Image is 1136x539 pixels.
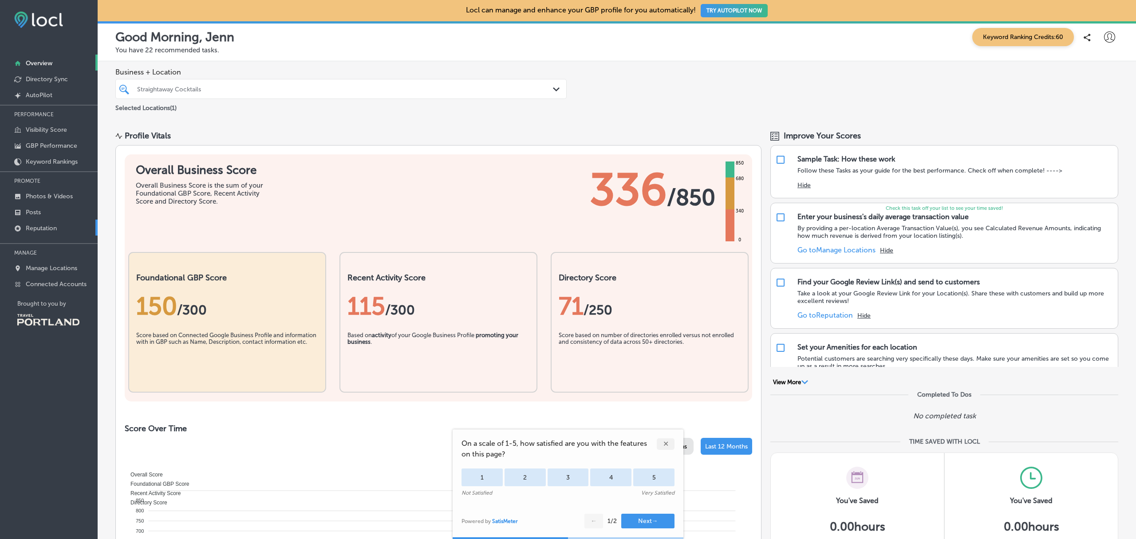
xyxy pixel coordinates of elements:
[584,302,612,318] span: /250
[559,332,741,376] div: Score based on number of directories enrolled versus not enrolled and consistency of data across ...
[385,302,415,318] span: /300
[797,290,1113,305] p: Take a look at your Google Review Link for your Location(s). Share these with customers and build...
[26,224,57,232] p: Reputation
[797,167,1062,174] p: Follow these Tasks as your guide for the best performance. Check off when complete! ---->
[26,126,67,134] p: Visibility Score
[461,468,503,486] div: 1
[26,280,87,288] p: Connected Accounts
[125,424,752,433] h2: Score Over Time
[14,12,63,28] img: fda3e92497d09a02dc62c9cd864e3231.png
[136,528,144,534] tspan: 700
[372,332,391,338] b: activity
[584,514,603,528] button: ←
[177,302,207,318] span: / 300
[124,490,181,496] span: Recent Activity Score
[734,175,745,182] div: 680
[461,438,657,460] span: On a scale of 1-5, how satisfied are you with the features on this page?
[136,508,144,513] tspan: 800
[125,131,171,141] div: Profile Vitals
[136,273,318,283] h2: Foundational GBP Score
[17,314,79,326] img: Travel Portland
[347,291,529,321] div: 115
[880,247,893,254] button: Hide
[461,518,518,524] div: Powered by
[559,273,741,283] h2: Directory Score
[26,75,68,83] p: Directory Sync
[797,343,917,351] div: Set your Amenities for each location
[701,4,768,17] button: TRY AUTOPILOT NOW
[347,332,529,376] div: Based on of your Google Business Profile .
[26,59,52,67] p: Overview
[26,264,77,272] p: Manage Locations
[124,500,167,506] span: Directory Score
[124,481,189,487] span: Foundational GBP Score
[124,472,163,478] span: Overall Score
[857,312,871,319] button: Hide
[461,490,492,496] div: Not Satisfied
[913,412,976,420] p: No completed task
[797,311,853,319] a: Go toReputation
[590,163,667,216] span: 336
[26,158,78,165] p: Keyword Rankings
[505,468,546,486] div: 2
[590,468,631,486] div: 4
[917,391,971,398] div: Completed To Dos
[797,355,1113,370] p: Potential customers are searching very specifically these days. Make sure your amenities are set ...
[492,518,518,524] a: SatisMeter
[17,300,98,307] p: Brought to you by
[115,46,1118,54] p: You have 22 recommended tasks.
[797,278,980,286] div: Find your Google Review Link(s) and send to customers
[734,208,745,215] div: 340
[115,101,177,112] p: Selected Locations ( 1 )
[136,181,269,205] div: Overall Business Score is the sum of your Foundational GBP Score, Recent Activity Score and Direc...
[26,209,41,216] p: Posts
[1004,520,1059,534] h5: 0.00 hours
[137,85,554,93] div: Straightaway Cocktails
[641,490,674,496] div: Very Satisfied
[797,224,1113,240] p: By providing a per-location Average Transaction Value(s), you see Calculated Revenue Amounts, ind...
[633,468,674,486] div: 5
[26,91,52,99] p: AutoPilot
[836,496,879,505] h3: You've Saved
[136,332,318,376] div: Score based on Connected Google Business Profile and information with in GBP such as Name, Descri...
[771,205,1118,211] p: Check this task off your list to see your time saved!
[667,184,715,211] span: / 850
[26,142,77,150] p: GBP Performance
[734,160,745,167] div: 850
[347,332,518,345] b: promoting your business
[115,68,567,76] span: Business + Location
[770,378,811,386] button: View More
[136,163,269,177] h1: Overall Business Score
[797,246,876,254] a: Go toManage Locations
[115,30,234,44] p: Good Morning, Jenn
[737,236,743,244] div: 0
[797,212,969,221] div: Enter your business's daily average transaction value
[784,131,861,141] span: Improve Your Scores
[830,520,885,534] h5: 0.00 hours
[621,514,674,528] button: Next→
[607,517,617,525] div: 1 / 2
[797,181,811,189] button: Hide
[136,498,144,503] tspan: 850
[909,438,980,445] div: TIME SAVED WITH LOCL
[347,273,529,283] h2: Recent Activity Score
[136,291,318,321] div: 150
[797,155,895,163] div: Sample Task: How these work
[26,193,73,200] p: Photos & Videos
[548,468,589,486] div: 3
[1010,496,1053,505] h3: You've Saved
[559,291,741,321] div: 71
[136,518,144,523] tspan: 750
[657,438,674,450] div: ✕
[705,443,748,450] span: Last 12 Months
[972,28,1074,46] span: Keyword Ranking Credits: 60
